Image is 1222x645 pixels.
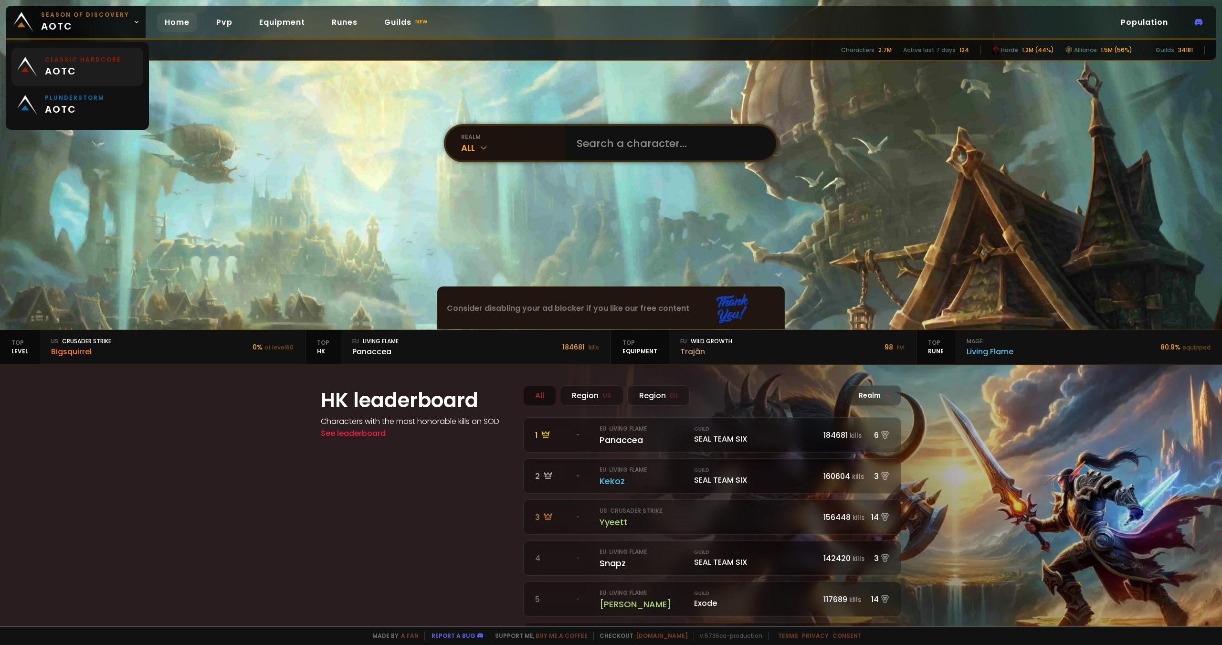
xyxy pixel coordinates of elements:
[1022,46,1054,54] div: 1.2M (44%)
[885,342,905,352] div: 98
[823,553,851,564] span: 142420
[1065,46,1097,54] div: Alliance
[1182,343,1211,351] small: equipped
[864,552,889,564] div: 3
[694,466,818,486] div: SEAL TEAM SIX
[903,46,956,54] div: Active last 7 days
[253,342,294,352] div: 0 %
[694,466,818,474] small: Guild
[41,11,129,33] span: aotc
[1113,12,1176,32] a: Population
[571,126,765,160] input: Search a character...
[611,330,916,364] a: TopequipmenteuWild GrowthTrajân98 ilvl
[847,385,901,406] div: Realm
[45,55,121,64] small: Classic Hardcore
[461,141,565,154] div: All
[535,470,570,482] div: 2
[560,385,623,406] div: Region
[321,428,386,439] a: See leaderboard
[878,46,892,54] div: 2.7M
[992,46,999,54] img: horde
[535,552,570,564] div: 4
[694,425,818,445] div: SEAL TEAM SIX
[694,590,818,597] small: Guild
[432,632,475,640] a: Report a bug
[967,337,983,346] span: mage
[576,595,579,603] span: -
[823,594,847,605] span: 117689
[305,330,341,364] div: HK
[864,429,889,441] div: 6
[600,425,647,433] small: eu · Living Flame
[157,12,197,32] a: Home
[850,431,862,440] small: kills
[264,343,294,351] small: of level 60
[670,391,678,401] small: EU
[1065,46,1072,54] img: horde
[841,46,874,54] div: Characters
[209,12,240,32] a: Pvp
[321,385,512,415] h1: HK leaderboard
[992,46,1018,54] div: Horde
[823,471,850,482] span: 160604
[967,346,1013,358] div: Living Flame
[853,513,864,522] small: kills
[1156,46,1174,54] div: Guilds
[523,582,901,617] a: 5 -eu· Living Flame[PERSON_NAME] GuildExode117689kills14
[367,632,419,640] span: Made by
[305,330,611,364] a: TopHKeuLiving FlamePanaccea184681 kills
[600,466,647,474] small: eu · Living Flame
[778,632,798,640] a: Terms
[576,472,579,480] span: -
[694,549,818,568] div: SEAL TEAM SIX
[600,434,688,446] div: Panaccea
[897,343,905,351] small: ilvl
[576,513,579,521] span: -
[51,337,111,346] div: Crusader Strike
[928,338,944,347] span: Top
[6,6,146,38] a: Season of Discoveryaotc
[823,430,848,441] span: 184681
[352,337,399,346] div: Living Flame
[489,632,588,640] span: Support me,
[589,343,599,351] small: kills
[562,342,599,352] div: 184681
[600,548,647,556] small: eu · Living Flame
[600,475,688,487] div: Kekoz
[401,632,419,640] a: a fan
[853,554,864,563] small: kills
[959,46,969,54] div: 124
[576,431,579,439] span: -
[680,346,732,358] div: Trajân
[1160,342,1211,352] div: 80.9 %
[324,12,365,32] a: Runes
[461,133,565,141] div: realm
[602,391,611,401] small: US
[523,458,901,494] a: 2 -eu· Living FlameKekoz GuildSEAL TEAM SIX160604kills3
[576,554,579,562] span: -
[317,338,329,347] span: Top
[438,287,785,330] iframe: Advertisement
[627,385,690,406] div: Region
[694,549,818,556] small: Guild
[535,593,570,605] div: 5
[51,337,58,346] span: us
[535,511,570,523] div: 3
[352,337,359,346] span: eu
[611,330,669,364] div: equipment
[694,590,818,609] div: Exode
[377,12,437,32] a: Guildsnew
[600,507,662,515] small: us · Crusader Strike
[11,48,143,86] a: Classic Hardcoreaotc
[849,595,861,604] small: kills
[1101,46,1132,54] div: 1.5M (56%)
[535,429,570,441] div: 1
[523,385,556,406] div: All
[51,346,111,358] div: Bigsquirrel
[694,632,762,640] span: v. 5735ca - production
[352,346,399,358] div: Panaccea
[600,598,688,611] div: [PERSON_NAME]
[680,337,732,346] div: Wild Growth
[864,511,889,523] div: 14
[1178,46,1193,54] div: 34181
